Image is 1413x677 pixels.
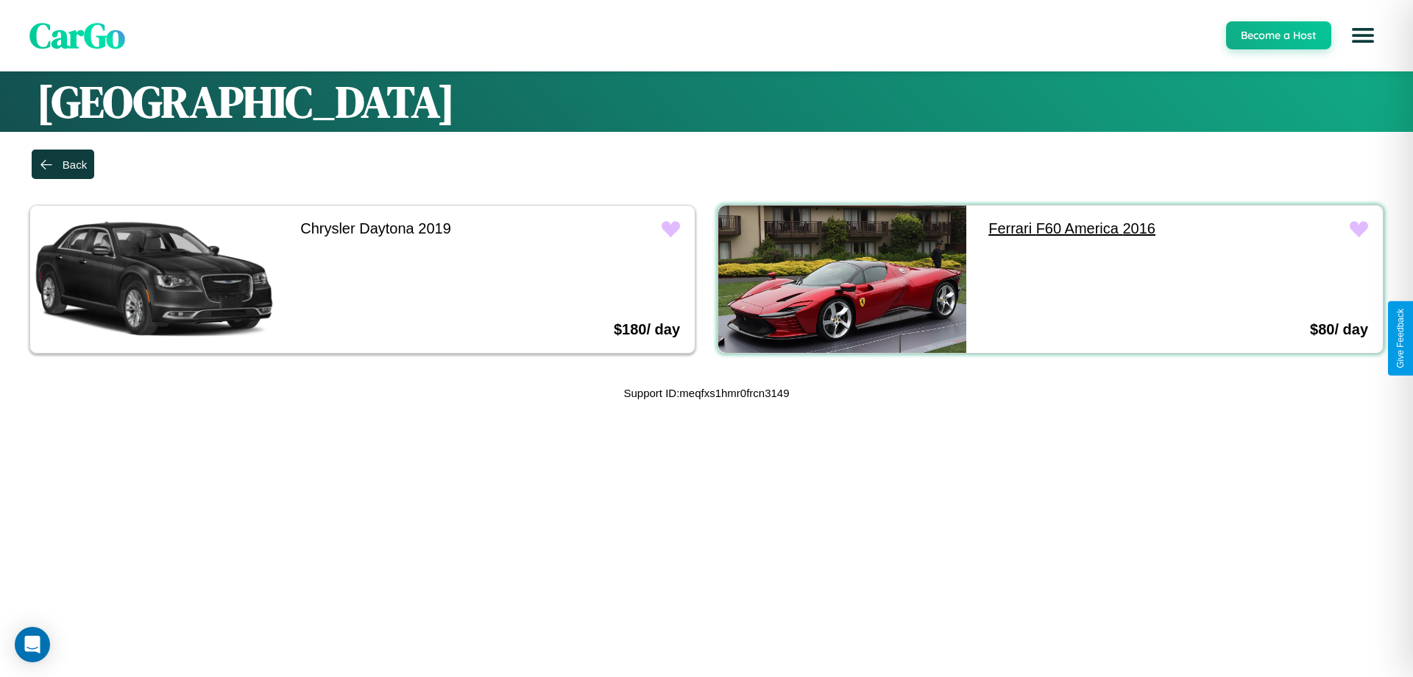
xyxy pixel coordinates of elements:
[614,321,680,338] h3: $ 180 / day
[15,627,50,662] div: Open Intercom Messenger
[623,383,789,403] p: Support ID: meqfxs1hmr0frcn3149
[63,158,87,171] div: Back
[286,206,534,252] a: Chrysler Daytona 2019
[1342,15,1384,56] button: Open menu
[32,150,94,179] button: Back
[1310,321,1368,338] h3: $ 80 / day
[1395,309,1406,368] div: Give Feedback
[37,71,1376,132] h1: [GEOGRAPHIC_DATA]
[29,11,125,60] span: CarGo
[974,206,1222,252] a: Ferrari F60 America 2016
[1226,21,1331,49] button: Become a Host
